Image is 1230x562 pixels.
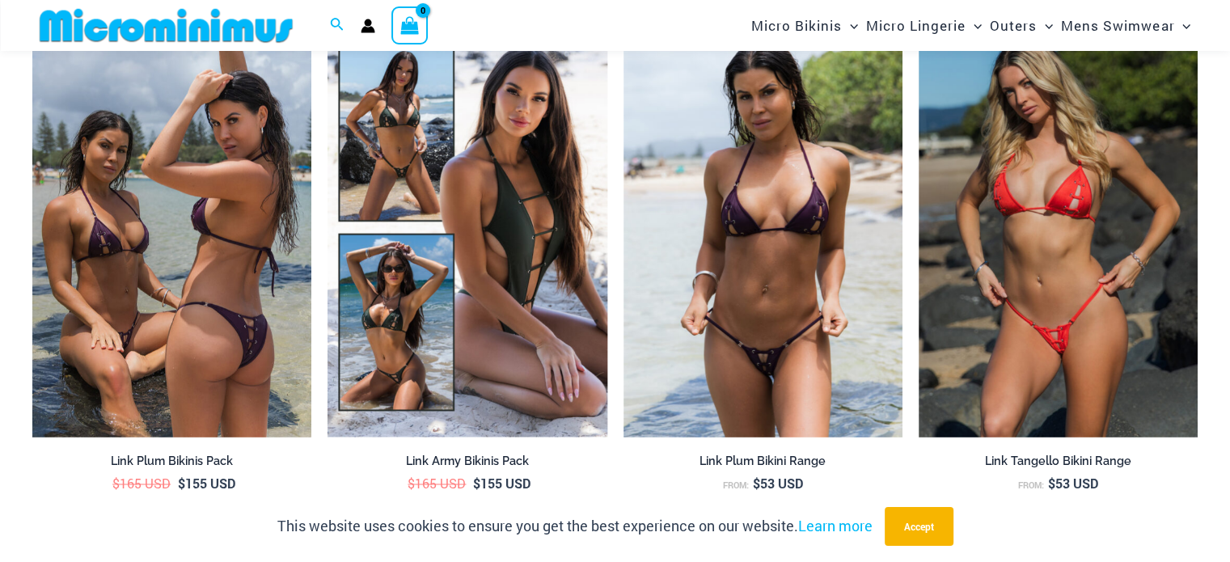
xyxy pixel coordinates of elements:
[33,7,299,44] img: MM SHOP LOGO FLAT
[919,454,1198,475] a: Link Tangello Bikini Range
[328,18,607,437] img: Link Army Pack
[32,18,311,437] img: Bikini Pack Plum
[1048,475,1098,492] bdi: 53 USD
[32,454,311,469] h2: Link Plum Bikinis Pack
[32,454,311,475] a: Link Plum Bikinis Pack
[623,18,902,437] img: Link Plum 3070 Tri Top 4580 Micro 01
[745,2,1198,49] nav: Site Navigation
[966,5,982,46] span: Menu Toggle
[330,15,344,36] a: Search icon link
[751,5,842,46] span: Micro Bikinis
[1018,480,1044,491] span: From:
[623,454,902,469] h2: Link Plum Bikini Range
[747,5,862,46] a: Micro BikinisMenu ToggleMenu Toggle
[866,5,966,46] span: Micro Lingerie
[1057,5,1194,46] a: Mens SwimwearMenu ToggleMenu Toggle
[623,454,902,475] a: Link Plum Bikini Range
[1048,475,1055,492] span: $
[277,514,873,539] p: This website uses cookies to ensure you get the best experience on our website.
[798,516,873,535] a: Learn more
[178,475,235,492] bdi: 155 USD
[753,475,760,492] span: $
[919,18,1198,437] a: Link Tangello 3070 Tri Top 4580 Micro 01Link Tangello 8650 One Piece Monokini 12Link Tangello 865...
[32,18,311,437] a: Bikini Pack PlumLink Plum 3070 Tri Top 4580 Micro 04Link Plum 3070 Tri Top 4580 Micro 04
[112,475,171,492] bdi: 165 USD
[178,475,185,492] span: $
[885,507,953,546] button: Accept
[723,480,749,491] span: From:
[473,475,530,492] bdi: 155 USD
[990,5,1037,46] span: Outers
[1174,5,1190,46] span: Menu Toggle
[473,475,480,492] span: $
[623,18,902,437] a: Link Plum 3070 Tri Top 4580 Micro 01Link Plum 3070 Tri Top 4580 Micro 05Link Plum 3070 Tri Top 45...
[862,5,986,46] a: Micro LingerieMenu ToggleMenu Toggle
[1061,5,1174,46] span: Mens Swimwear
[1037,5,1053,46] span: Menu Toggle
[391,6,429,44] a: View Shopping Cart, empty
[328,454,607,469] h2: Link Army Bikinis Pack
[361,19,375,33] a: Account icon link
[919,454,1198,469] h2: Link Tangello Bikini Range
[408,475,415,492] span: $
[842,5,858,46] span: Menu Toggle
[328,18,607,437] a: Link Army PackLink Army 3070 Tri Top 2031 Cheeky 06Link Army 3070 Tri Top 2031 Cheeky 06
[753,475,803,492] bdi: 53 USD
[328,454,607,475] a: Link Army Bikinis Pack
[919,18,1198,437] img: Link Tangello 8650 One Piece Monokini 12
[112,475,120,492] span: $
[408,475,466,492] bdi: 165 USD
[986,5,1057,46] a: OutersMenu ToggleMenu Toggle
